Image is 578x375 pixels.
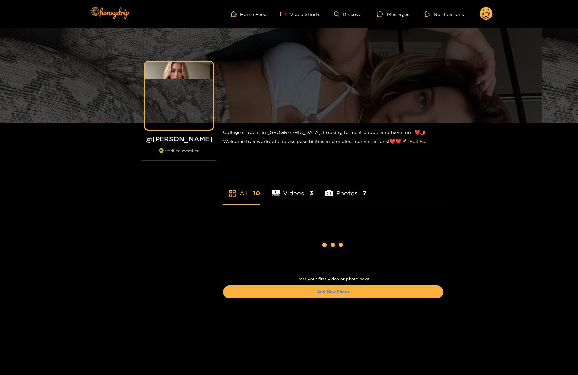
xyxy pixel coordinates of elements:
span: 10 [253,189,260,197]
span: video-camera [280,11,290,17]
button: editEdit Bio [401,136,428,147]
p: Post your first video or photo now! [223,277,443,281]
span: edit [402,139,407,144]
a: Discover [334,11,363,17]
a: Video Shorts [280,11,320,17]
li: Videos [272,174,313,204]
span: home [231,11,240,17]
h1: @ [PERSON_NAME] [142,135,216,143]
div: verified member [142,148,216,161]
li: Photos [325,174,366,204]
span: appstore [228,189,236,197]
a: Home Feed [231,11,267,17]
div: College student in [GEOGRAPHIC_DATA]. Looking to meet people and have fun...❤️🌶️ Welcome to a wor... [223,123,443,152]
a: Add New Photo [317,290,349,294]
button: Add New Photo [223,285,443,298]
div: Messages [377,10,410,18]
span: Edit Bio [410,138,426,145]
span: 3 [309,189,313,197]
li: All [223,174,260,204]
span: 7 [363,189,366,197]
button: Notifications [423,11,466,17]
